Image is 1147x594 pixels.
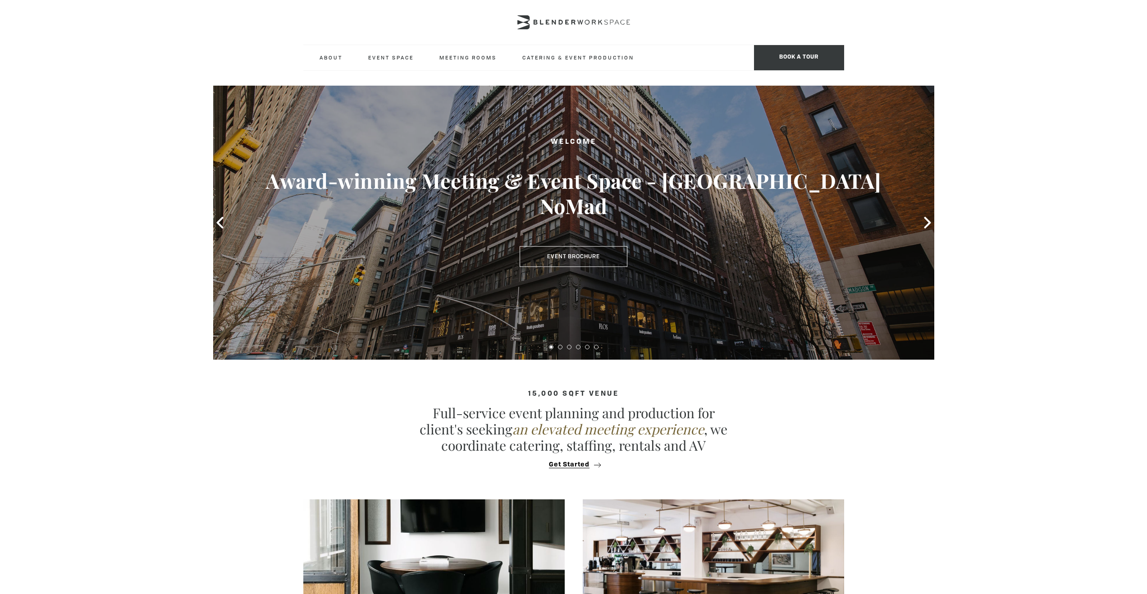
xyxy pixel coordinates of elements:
[249,168,898,219] h3: Award-winning Meeting & Event Space - [GEOGRAPHIC_DATA] NoMad
[361,45,421,70] a: Event Space
[249,137,898,148] h2: Welcome
[754,45,844,70] span: Book a tour
[520,246,627,267] a: Event Brochure
[512,420,704,438] em: an elevated meeting experience
[416,405,731,453] p: Full-service event planning and production for client's seeking , we coordinate catering, staffin...
[303,390,844,398] h4: 15,000 sqft venue
[432,45,504,70] a: Meeting Rooms
[549,461,589,468] span: Get Started
[312,45,350,70] a: About
[515,45,641,70] a: Catering & Event Production
[546,461,601,469] button: Get Started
